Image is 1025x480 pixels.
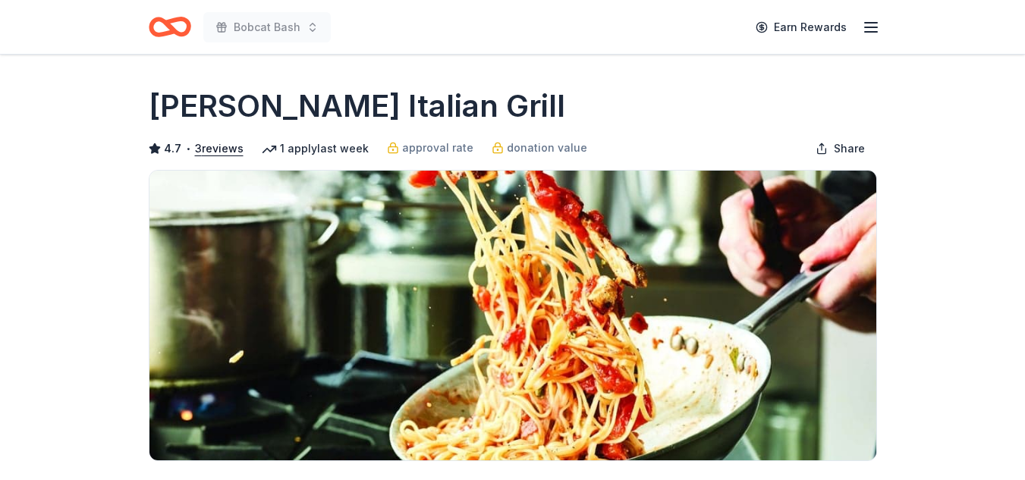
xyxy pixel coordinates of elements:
[195,140,244,158] button: 3reviews
[803,133,877,164] button: Share
[234,18,300,36] span: Bobcat Bash
[164,140,181,158] span: 4.7
[747,14,856,41] a: Earn Rewards
[402,139,473,157] span: approval rate
[149,85,565,127] h1: [PERSON_NAME] Italian Grill
[492,139,587,157] a: donation value
[185,143,190,155] span: •
[507,139,587,157] span: donation value
[262,140,369,158] div: 1 apply last week
[149,9,191,45] a: Home
[203,12,331,42] button: Bobcat Bash
[387,139,473,157] a: approval rate
[834,140,865,158] span: Share
[149,171,876,460] img: Image for Carrabba's Italian Grill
